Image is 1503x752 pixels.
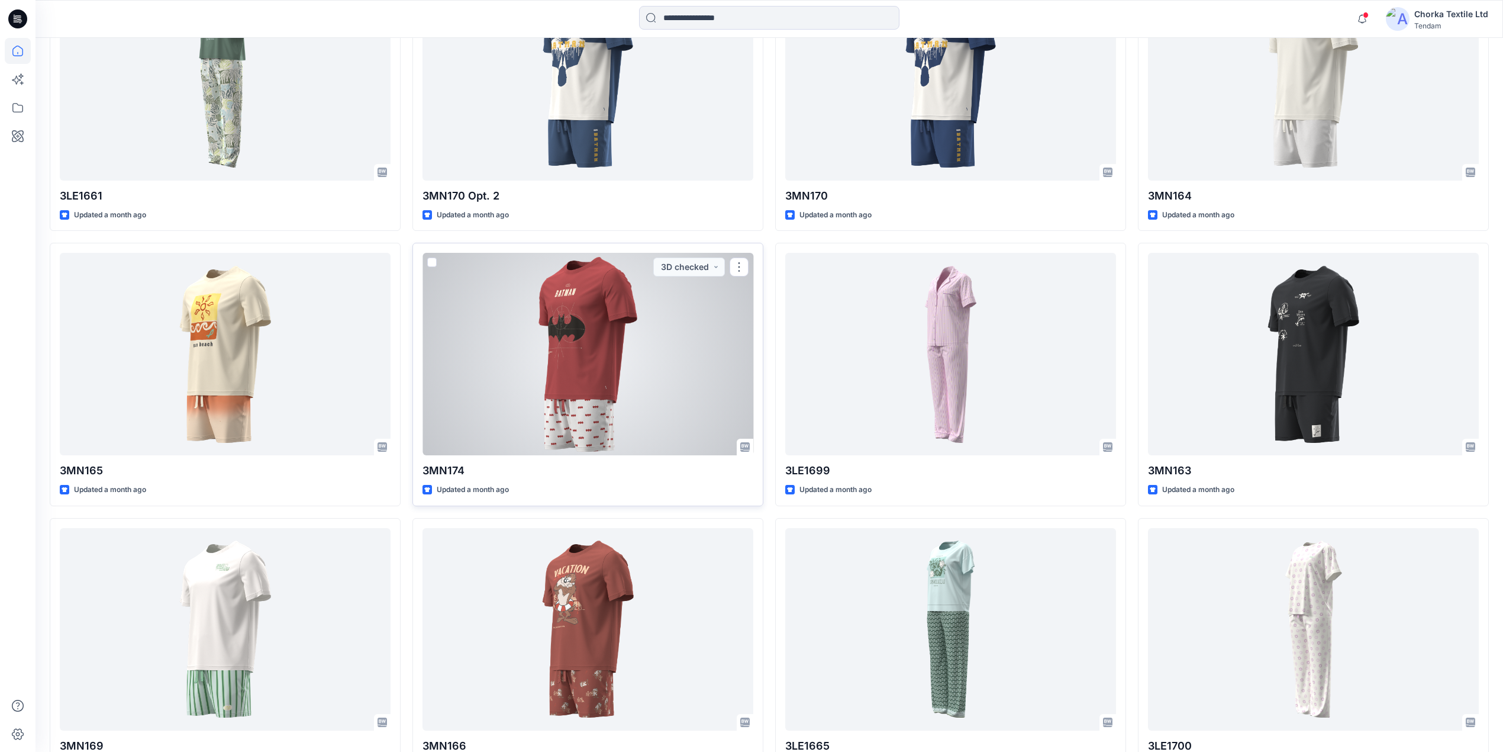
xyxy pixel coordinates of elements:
[60,253,391,455] a: 3MN165
[422,462,753,479] p: 3MN174
[785,528,1116,731] a: 3LE1665
[422,188,753,204] p: 3MN170 Opt. 2
[785,188,1116,204] p: 3MN170
[422,253,753,455] a: 3MN174
[1162,484,1234,496] p: Updated a month ago
[60,462,391,479] p: 3MN165
[1148,188,1479,204] p: 3MN164
[74,484,146,496] p: Updated a month ago
[60,188,391,204] p: 3LE1661
[785,462,1116,479] p: 3LE1699
[1148,528,1479,731] a: 3LE1700
[785,253,1116,455] a: 3LE1699
[422,528,753,731] a: 3MN166
[1148,253,1479,455] a: 3MN163
[1386,7,1410,31] img: avatar
[1148,462,1479,479] p: 3MN163
[799,484,872,496] p: Updated a month ago
[60,528,391,731] a: 3MN169
[799,209,872,221] p: Updated a month ago
[437,209,509,221] p: Updated a month ago
[437,484,509,496] p: Updated a month ago
[74,209,146,221] p: Updated a month ago
[1414,7,1488,21] div: Chorka Textile Ltd
[1414,21,1488,30] div: Tendam
[1162,209,1234,221] p: Updated a month ago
